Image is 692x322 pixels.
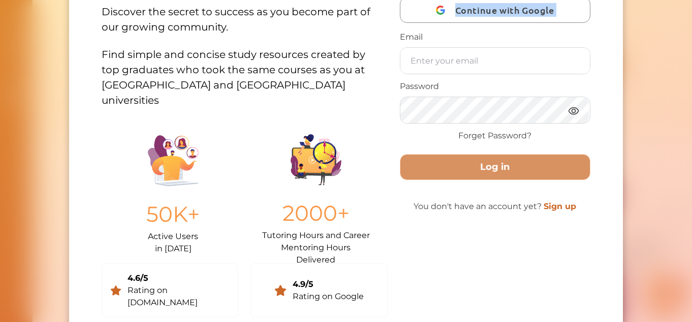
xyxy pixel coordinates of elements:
[293,278,364,290] div: 4.9/5
[293,290,364,303] div: Rating on Google
[400,31,590,43] p: Email
[400,80,590,93] p: Password
[89,10,108,30] img: Nini
[400,200,590,213] p: You don't have an account yet?
[203,54,212,65] span: 🌟
[291,134,341,185] img: Group%201403.ccdcecb8.png
[568,104,580,117] img: eye.3286bcf0.webp
[262,229,370,255] p: Tutoring Hours and Career Mentoring Hours Delivered
[225,75,233,83] i: 1
[400,48,590,74] input: Enter your email
[128,284,230,309] div: Rating on [DOMAIN_NAME]
[458,130,531,142] a: Forget Password?
[282,197,350,229] p: 2000+
[400,154,590,180] button: Log in
[114,17,126,27] div: Nini
[128,272,230,284] div: 4.6/5
[250,264,387,317] a: 4.9/5Rating on Google
[148,135,199,186] img: Illustration.25158f3c.png
[102,264,238,317] a: 4.6/5Rating on [DOMAIN_NAME]
[148,230,198,255] p: Active Users in [DATE]
[544,201,576,211] a: Sign up
[89,35,224,65] p: Hey there If you have any questions, I'm here to help! Just text back 'Hi' and choose from the fo...
[121,35,131,45] span: 👋
[146,198,200,230] p: 50K+
[102,35,388,108] p: Find simple and concise study resources created by top graduates who took the same courses as you...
